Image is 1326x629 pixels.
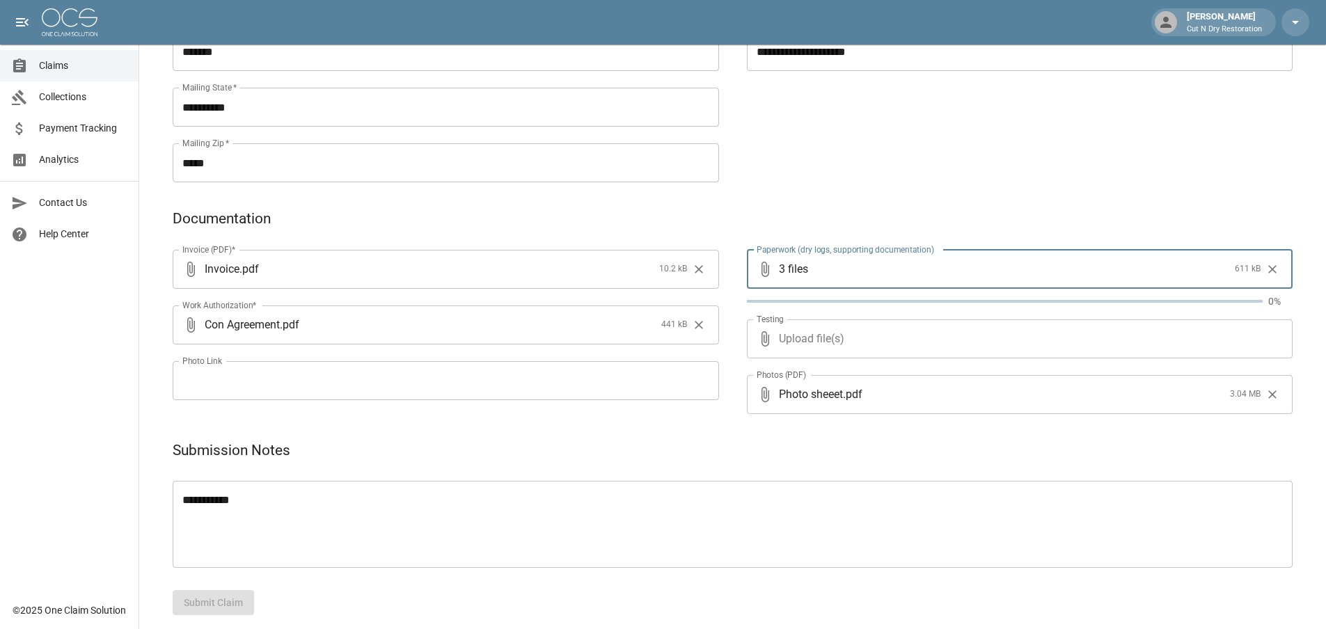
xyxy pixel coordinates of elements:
p: Cut N Dry Restoration [1187,24,1262,35]
span: Invoice [205,261,239,277]
label: Photo Link [182,355,222,367]
span: Collections [39,90,127,104]
div: [PERSON_NAME] [1181,10,1268,35]
label: Testing [757,313,784,325]
span: 611 kB [1235,262,1261,276]
label: Mailing State [182,81,237,93]
p: 0% [1268,294,1293,308]
span: Claims [39,58,127,73]
button: Clear [688,314,709,335]
span: Upload file(s) [779,319,1256,358]
button: Clear [688,259,709,280]
label: Mailing Zip [182,137,230,149]
span: 3 files [779,250,1230,289]
label: Paperwork (dry logs, supporting documentation) [757,244,934,255]
img: ocs-logo-white-transparent.png [42,8,97,36]
label: Work Authorization* [182,299,257,311]
button: open drawer [8,8,36,36]
span: 3.04 MB [1230,388,1261,401]
span: . pdf [239,261,259,277]
span: Con Agreement [205,317,280,333]
div: © 2025 One Claim Solution [13,603,126,617]
span: . pdf [843,386,862,402]
button: Clear [1262,259,1283,280]
span: 10.2 kB [659,262,687,276]
label: Photos (PDF) [757,369,806,381]
button: Clear [1262,384,1283,405]
span: Analytics [39,152,127,167]
span: Payment Tracking [39,121,127,136]
span: . pdf [280,317,299,333]
span: Help Center [39,227,127,241]
span: Contact Us [39,196,127,210]
span: Photo sheeet [779,386,843,402]
label: Invoice (PDF)* [182,244,236,255]
span: 441 kB [661,318,687,332]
